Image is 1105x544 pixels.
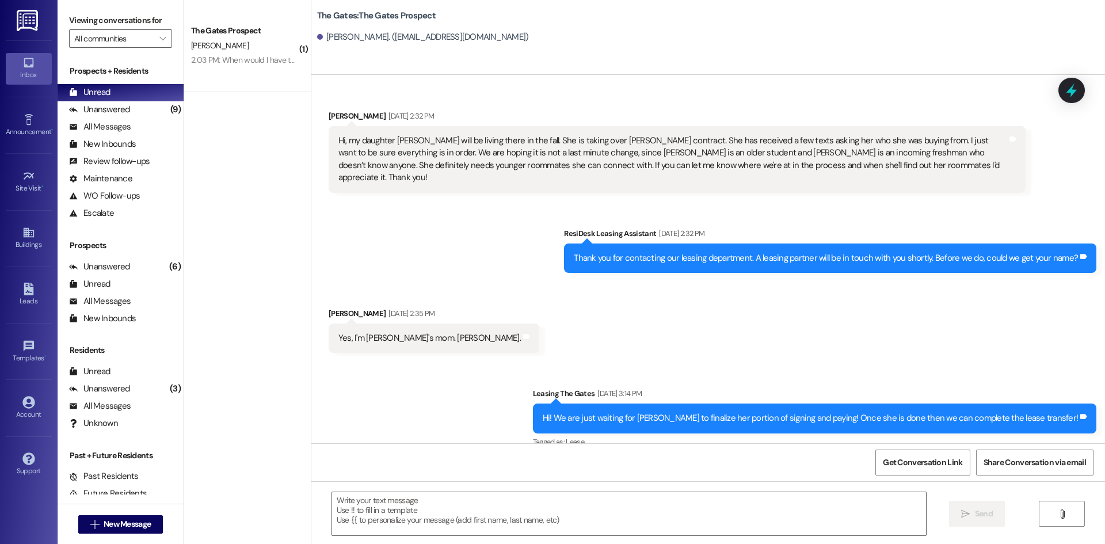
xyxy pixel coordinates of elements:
[58,65,184,77] div: Prospects + Residents
[69,295,131,307] div: All Messages
[338,332,521,344] div: Yes, I'm [PERSON_NAME]'s mom. [PERSON_NAME].
[90,520,99,529] i: 
[386,307,435,319] div: [DATE] 2:35 PM
[167,380,184,398] div: (3)
[69,173,132,185] div: Maintenance
[104,518,151,530] span: New Message
[69,417,118,429] div: Unknown
[69,155,150,168] div: Review follow-ups
[338,135,1007,184] div: Hi, my daughter [PERSON_NAME] will be living there in the fall. She is taking over [PERSON_NAME] ...
[564,227,1096,244] div: ResiDesk Leasing Assistant
[6,336,52,367] a: Templates •
[69,138,136,150] div: New Inbounds
[6,53,52,84] a: Inbox
[44,352,46,360] span: •
[69,261,130,273] div: Unanswered
[533,433,1097,450] div: Tagged as:
[69,190,140,202] div: WO Follow-ups
[69,207,114,219] div: Escalate
[883,456,962,469] span: Get Conversation Link
[566,437,584,447] span: Lease
[167,101,184,119] div: (9)
[191,40,249,51] span: [PERSON_NAME]
[543,412,1079,424] div: Hi! We are just waiting for [PERSON_NAME] to finalize her portion of signing and paying! Once she...
[191,25,298,37] div: The Gates Prospect
[6,166,52,197] a: Site Visit •
[51,126,53,134] span: •
[69,313,136,325] div: New Inbounds
[329,307,539,324] div: [PERSON_NAME]
[69,278,110,290] div: Unread
[656,227,704,239] div: [DATE] 2:32 PM
[17,10,40,31] img: ResiDesk Logo
[6,393,52,424] a: Account
[69,104,130,116] div: Unanswered
[6,279,52,310] a: Leads
[317,10,436,22] b: The Gates: The Gates Prospect
[69,121,131,133] div: All Messages
[74,29,154,48] input: All communities
[69,383,130,395] div: Unanswered
[533,387,1097,404] div: Leasing The Gates
[69,12,172,29] label: Viewing conversations for
[41,182,43,191] span: •
[69,470,139,482] div: Past Residents
[58,344,184,356] div: Residents
[386,110,434,122] div: [DATE] 2:32 PM
[574,252,1078,264] div: Thank you for contacting our leasing department. A leasing partner will be in touch with you shor...
[6,449,52,480] a: Support
[78,515,163,534] button: New Message
[976,450,1093,475] button: Share Conversation via email
[69,400,131,412] div: All Messages
[166,258,184,276] div: (6)
[58,239,184,252] div: Prospects
[875,450,970,475] button: Get Conversation Link
[595,387,642,400] div: [DATE] 3:14 PM
[329,110,1026,126] div: [PERSON_NAME]
[69,86,110,98] div: Unread
[69,488,147,500] div: Future Residents
[6,223,52,254] a: Buildings
[975,508,993,520] span: Send
[317,31,529,43] div: [PERSON_NAME]. ([EMAIL_ADDRESS][DOMAIN_NAME])
[191,55,375,65] div: 2:03 PM: When would I have to pay for the first month?
[1058,509,1066,519] i: 
[961,509,970,519] i: 
[159,34,166,43] i: 
[58,450,184,462] div: Past + Future Residents
[69,366,110,378] div: Unread
[984,456,1086,469] span: Share Conversation via email
[949,501,1005,527] button: Send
